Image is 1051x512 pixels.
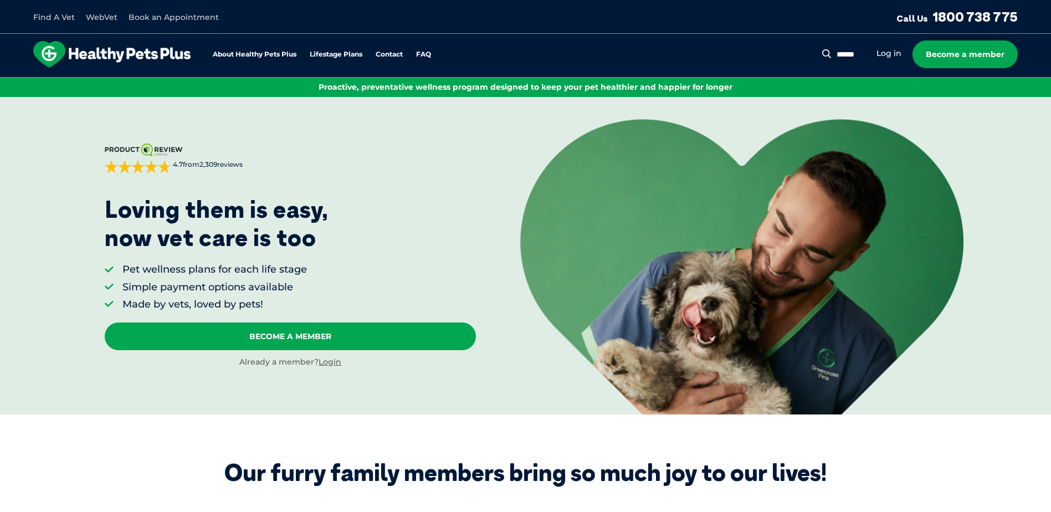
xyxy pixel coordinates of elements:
img: <p>Loving them is easy, <br /> now vet care is too</p> [520,119,963,414]
li: Simple payment options available [122,280,307,294]
a: FAQ [416,51,431,58]
span: from [171,160,243,170]
a: Book an Appointment [129,12,219,22]
a: WebVet [86,12,117,22]
a: Become A Member [105,322,476,350]
a: Find A Vet [33,12,75,22]
a: 4.7from2,309reviews [105,144,476,173]
span: Proactive, preventative wellness program designed to keep your pet healthier and happier for longer [319,82,732,92]
a: Log in [876,48,901,59]
div: 4.7 out of 5 stars [105,160,171,173]
li: Made by vets, loved by pets! [122,298,307,311]
strong: 4.7 [173,160,183,168]
a: Login [319,357,341,367]
div: Already a member? [105,357,476,368]
a: Contact [376,51,403,58]
button: Search [820,48,834,59]
span: Call Us [896,13,928,24]
a: Call Us1800 738 775 [896,8,1018,25]
a: About Healthy Pets Plus [213,51,296,58]
div: Our furry family members bring so much joy to our lives! [224,459,827,487]
a: Lifestage Plans [310,51,362,58]
p: Loving them is easy, now vet care is too [105,196,329,252]
li: Pet wellness plans for each life stage [122,263,307,277]
span: 2,309 reviews [199,160,243,168]
a: Become a member [912,40,1018,68]
img: hpp-logo [33,41,191,68]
